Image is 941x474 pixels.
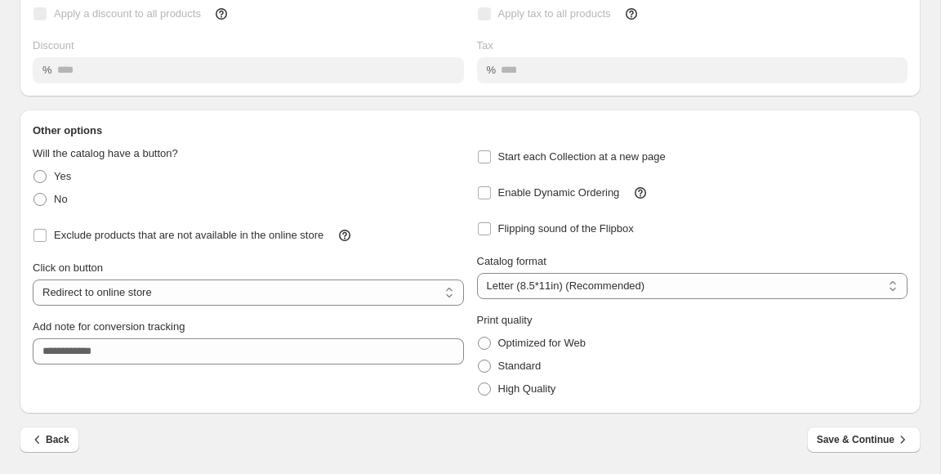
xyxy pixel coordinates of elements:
[487,64,497,76] span: %
[29,432,69,448] span: Back
[54,193,68,205] span: No
[54,7,201,20] span: Apply a discount to all products
[33,320,185,333] span: Add note for conversion tracking
[498,7,611,20] span: Apply tax to all products
[477,39,493,51] span: Tax
[498,186,620,199] span: Enable Dynamic Ordering
[477,255,546,267] span: Catalog format
[498,222,634,235] span: Flipping sound of the Flipbox
[20,427,79,453] button: Back
[477,314,533,326] span: Print quality
[42,64,52,76] span: %
[498,382,556,395] span: High Quality
[54,229,323,241] span: Exclude products that are not available in the online store
[498,337,586,349] span: Optimized for Web
[33,123,908,139] h2: Other options
[33,262,103,274] span: Click on button
[817,432,911,448] span: Save & Continue
[807,427,921,453] button: Save & Continue
[498,360,542,372] span: Standard
[54,170,71,182] span: Yes
[33,39,74,51] span: Discount
[498,150,666,163] span: Start each Collection at a new page
[33,147,178,159] span: Will the catalog have a button?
